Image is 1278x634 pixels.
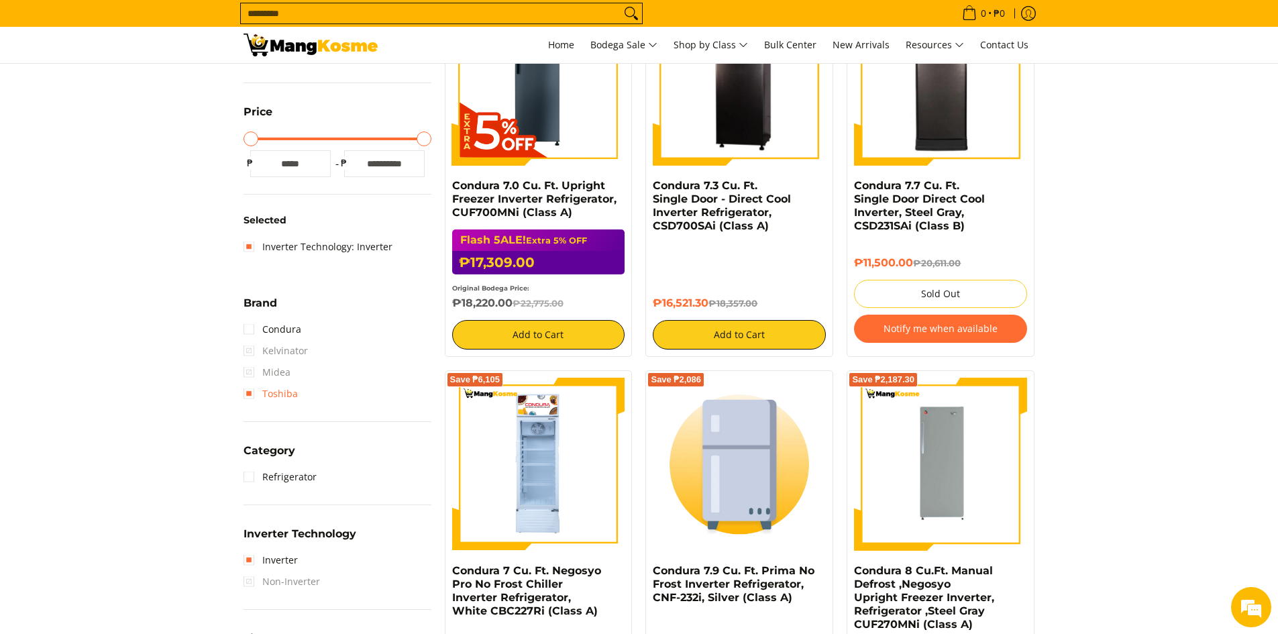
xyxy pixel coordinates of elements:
[244,445,295,466] summary: Open
[244,107,272,117] span: Price
[590,37,657,54] span: Bodega Sale
[244,466,317,488] a: Refrigerator
[7,366,256,413] textarea: Type your message and hit 'Enter'
[826,27,896,63] a: New Arrivals
[244,319,301,340] a: Condura
[244,215,431,227] h6: Selected
[653,564,814,604] a: Condura 7.9 Cu. Ft. Prima No Frost Inverter Refrigerator, CNF-232i, Silver (Class A)
[854,564,994,631] a: Condura 8 Cu.Ft. Manual Defrost ,Negosyo Upright Freezer Inverter, Refrigerator ,Steel Gray CUF27...
[220,7,252,39] div: Minimize live chat window
[833,38,890,51] span: New Arrivals
[854,280,1027,308] button: Sold Out
[854,179,985,232] a: Condura 7.7 Cu. Ft. Single Door Direct Cool Inverter, Steel Gray, CSD231SAi (Class B)
[980,38,1028,51] span: Contact Us
[452,284,529,292] small: Original Bodega Price:
[244,236,392,258] a: Inverter Technology: Inverter
[621,3,642,23] button: Search
[244,549,298,571] a: Inverter
[244,156,257,170] span: ₱
[854,315,1027,343] button: Notify me when available
[244,340,308,362] span: Kelvinator
[78,169,185,305] span: We're online!
[992,9,1007,18] span: ₱0
[708,298,757,309] del: ₱18,357.00
[452,320,625,350] button: Add to Cart
[764,38,816,51] span: Bulk Center
[899,27,971,63] a: Resources
[70,75,225,93] div: Chat with us now
[452,378,625,551] img: Condura 7 Cu. Ft. Negosyo Pro No Frost Chiller Inverter Refrigerator, White CBC227Ri (Class A)
[337,156,351,170] span: ₱
[653,378,826,551] img: Condura 7.9 Cu. Ft. Prima No Frost Inverter Refrigerator, CNF-232i, Silver (Class A)
[244,362,290,383] span: Midea
[757,27,823,63] a: Bulk Center
[852,376,914,384] span: Save ₱2,187.30
[854,256,1027,270] h6: ₱11,500.00
[244,34,378,56] img: Bodega Sale Refrigerator l Mang Kosme: Home Appliances Warehouse Sale Condura | Page 3
[452,251,625,274] h6: ₱17,309.00
[584,27,664,63] a: Bodega Sale
[244,298,277,309] span: Brand
[854,378,1027,551] img: condura=8-cubic-feet-single-door-ref-class-c-full-view-mang-kosme
[450,376,500,384] span: Save ₱6,105
[548,38,574,51] span: Home
[958,6,1009,21] span: •
[244,445,295,456] span: Category
[979,9,988,18] span: 0
[513,298,564,309] del: ₱22,775.00
[452,564,601,617] a: Condura 7 Cu. Ft. Negosyo Pro No Frost Chiller Inverter Refrigerator, White CBC227Ri (Class A)
[452,297,625,310] h6: ₱18,220.00
[667,27,755,63] a: Shop by Class
[906,37,964,54] span: Resources
[452,179,617,219] a: Condura 7.0 Cu. Ft. Upright Freezer Inverter Refrigerator, CUF700MNi (Class A)
[244,529,356,549] summary: Open
[244,383,298,405] a: Toshiba
[913,258,961,268] del: ₱20,611.00
[973,27,1035,63] a: Contact Us
[653,179,791,232] a: Condura 7.3 Cu. Ft. Single Door - Direct Cool Inverter Refrigerator, CSD700SAi (Class A)
[391,27,1035,63] nav: Main Menu
[541,27,581,63] a: Home
[651,376,701,384] span: Save ₱2,086
[244,107,272,127] summary: Open
[674,37,748,54] span: Shop by Class
[244,571,320,592] span: Non-Inverter
[653,297,826,310] h6: ₱16,521.30
[653,320,826,350] button: Add to Cart
[244,298,277,319] summary: Open
[244,529,356,539] span: Inverter Technology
